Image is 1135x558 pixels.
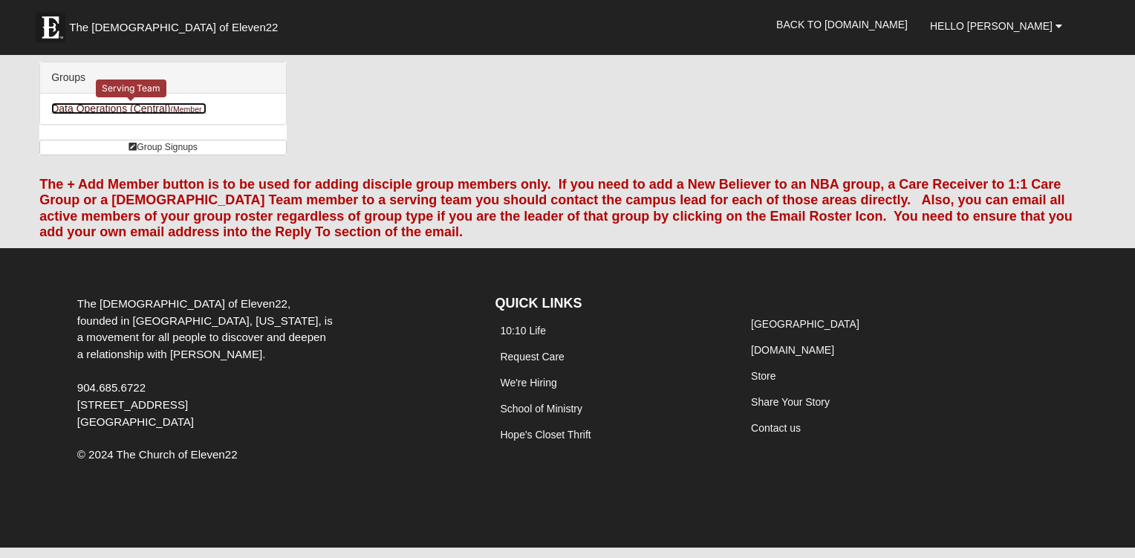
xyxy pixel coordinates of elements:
a: Contact us [751,422,801,434]
a: Group Signups [39,140,287,155]
a: Store [751,370,775,382]
div: Serving Team [96,80,166,97]
a: School of Ministry [500,403,582,415]
a: We're Hiring [500,377,556,389]
span: The [DEMOGRAPHIC_DATA] of Eleven22 [69,20,278,35]
span: © 2024 The Church of Eleven22 [77,448,238,461]
a: Share Your Story [751,396,830,408]
a: Back to [DOMAIN_NAME] [765,6,919,43]
a: The [DEMOGRAPHIC_DATA] of Eleven22 [28,5,325,42]
span: Hello [PERSON_NAME] [930,20,1053,32]
div: Groups [40,62,286,94]
a: Data Operations (Central)(Member ) [51,103,206,114]
a: Request Care [500,351,564,363]
h4: QUICK LINKS [495,296,723,312]
div: The [DEMOGRAPHIC_DATA] of Eleven22, founded in [GEOGRAPHIC_DATA], [US_STATE], is a movement for a... [66,296,345,431]
a: 10:10 Life [500,325,546,337]
small: (Member ) [171,105,206,114]
a: Hope's Closet Thrift [500,429,591,441]
a: Hello [PERSON_NAME] [919,7,1073,45]
img: Eleven22 logo [36,13,65,42]
font: The + Add Member button is to be used for adding disciple group members only. If you need to add ... [39,177,1073,240]
span: [GEOGRAPHIC_DATA] [77,415,194,428]
a: [DOMAIN_NAME] [751,344,834,356]
a: [GEOGRAPHIC_DATA] [751,318,859,330]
